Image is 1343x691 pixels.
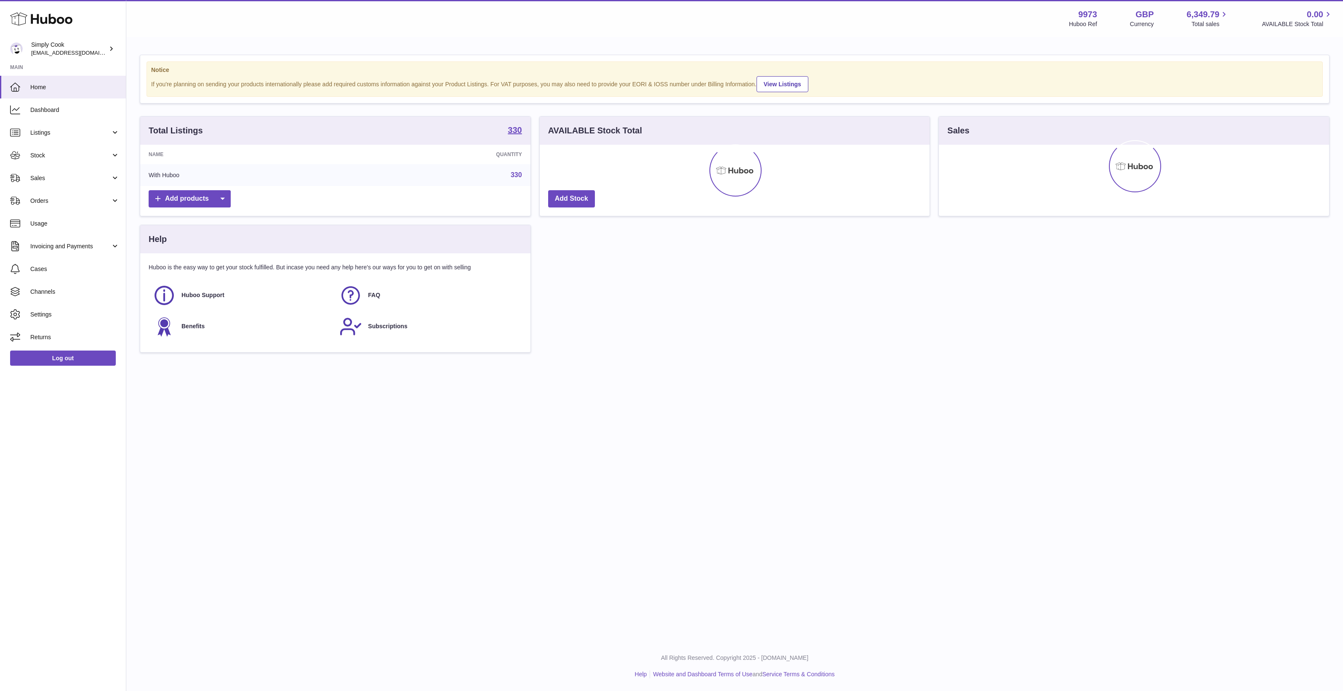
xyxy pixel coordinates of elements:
[10,351,116,366] a: Log out
[151,75,1318,92] div: If you're planning on sending your products internationally please add required customs informati...
[140,164,346,186] td: With Huboo
[339,284,517,307] a: FAQ
[149,190,231,207] a: Add products
[30,220,120,228] span: Usage
[368,291,380,299] span: FAQ
[650,670,834,678] li: and
[30,197,111,205] span: Orders
[30,174,111,182] span: Sales
[153,315,331,338] a: Benefits
[548,190,595,207] a: Add Stock
[1307,9,1323,20] span: 0.00
[1187,9,1229,28] a: 6,349.79 Total sales
[653,671,752,678] a: Website and Dashboard Terms of Use
[368,322,407,330] span: Subscriptions
[30,333,120,341] span: Returns
[339,315,517,338] a: Subscriptions
[1262,9,1333,28] a: 0.00 AVAILABLE Stock Total
[31,49,124,56] span: [EMAIL_ADDRESS][DOMAIN_NAME]
[757,76,808,92] a: View Listings
[181,291,224,299] span: Huboo Support
[1078,9,1097,20] strong: 9973
[1130,20,1154,28] div: Currency
[149,125,203,136] h3: Total Listings
[151,66,1318,74] strong: Notice
[635,671,647,678] a: Help
[30,106,120,114] span: Dashboard
[1191,20,1229,28] span: Total sales
[30,288,120,296] span: Channels
[30,129,111,137] span: Listings
[762,671,835,678] a: Service Terms & Conditions
[149,263,522,271] p: Huboo is the easy way to get your stock fulfilled. But incase you need any help here's our ways f...
[30,311,120,319] span: Settings
[1187,9,1220,20] span: 6,349.79
[508,126,522,136] a: 330
[153,284,331,307] a: Huboo Support
[181,322,205,330] span: Benefits
[30,242,111,250] span: Invoicing and Payments
[1135,9,1154,20] strong: GBP
[133,654,1336,662] p: All Rights Reserved. Copyright 2025 - [DOMAIN_NAME]
[149,234,167,245] h3: Help
[346,145,530,164] th: Quantity
[1069,20,1097,28] div: Huboo Ref
[30,265,120,273] span: Cases
[31,41,107,57] div: Simply Cook
[947,125,969,136] h3: Sales
[30,83,120,91] span: Home
[508,126,522,134] strong: 330
[548,125,642,136] h3: AVAILABLE Stock Total
[511,171,522,178] a: 330
[1262,20,1333,28] span: AVAILABLE Stock Total
[140,145,346,164] th: Name
[30,151,111,159] span: Stock
[10,43,23,55] img: internalAdmin-9973@internal.huboo.com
